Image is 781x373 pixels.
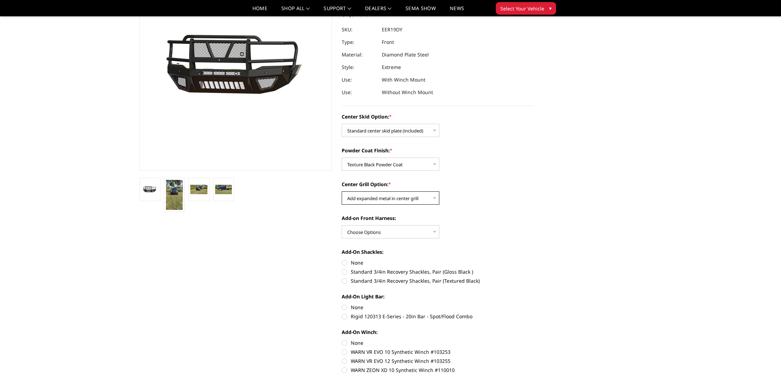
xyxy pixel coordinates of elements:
[342,86,377,99] dt: Use:
[382,61,401,74] dd: Extreme
[342,277,534,284] label: Standard 3/4in Recovery Shackles, Pair (Textured Black)
[342,339,534,347] label: None
[342,248,534,256] label: Add-On Shackles:
[382,86,433,99] dd: Without Winch Mount
[252,6,267,16] a: Home
[405,6,436,16] a: SEMA Show
[342,113,534,120] label: Center Skid Option:
[342,181,534,188] label: Center Grill Option:
[142,185,158,194] img: 2019-2025 Ram 4500-5500 - T2 Series Extreme Front Bumper (receiver or winch)
[382,48,429,61] dd: Diamond Plate Steel
[549,5,552,12] span: ▾
[342,268,534,275] label: Standard 3/4in Recovery Shackles, Pair (Gloss Black )
[450,6,464,16] a: News
[500,5,544,12] span: Select Your Vehicle
[342,293,534,300] label: Add-On Light Bar:
[365,6,392,16] a: Dealers
[342,36,377,48] dt: Type:
[342,348,534,356] label: WARN VR EVO 10 Synthetic Winch #103253
[342,259,534,266] label: None
[496,2,556,15] button: Select Your Vehicle
[342,147,534,154] label: Powder Coat Finish:
[190,185,207,194] img: 2019-2025 Ram 4500-5500 - T2 Series Extreme Front Bumper (receiver or winch)
[342,357,534,365] label: WARN VR EVO 12 Synthetic Winch #103255
[382,23,402,36] dd: EER19DY
[342,61,377,74] dt: Style:
[746,340,781,373] iframe: Chat Widget
[342,48,377,61] dt: Material:
[215,185,232,194] img: 2019-2025 Ram 4500-5500 - T2 Series Extreme Front Bumper (receiver or winch)
[342,214,534,222] label: Add-on Front Harness:
[342,328,534,336] label: Add-On Winch:
[281,6,310,16] a: shop all
[324,6,351,16] a: Support
[382,74,425,86] dd: With Winch Mount
[382,36,394,48] dd: Front
[342,313,534,320] label: Rigid 120313 E-Series - 20in Bar - Spot/Flood Combo
[342,23,377,36] dt: SKU:
[342,304,534,311] label: None
[342,74,377,86] dt: Use:
[166,180,183,210] img: 2019-2025 Ram 4500-5500 - T2 Series Extreme Front Bumper (receiver or winch)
